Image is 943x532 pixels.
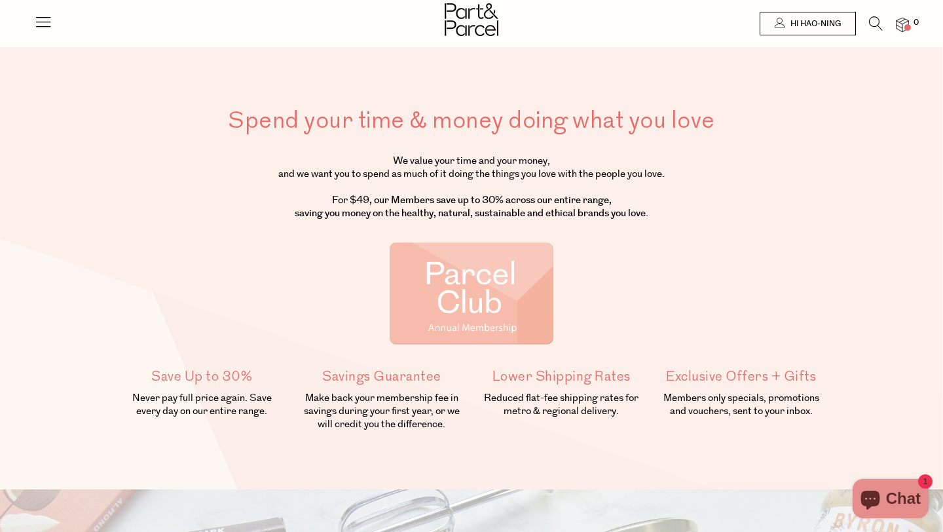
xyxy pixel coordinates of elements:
p: Never pay full price again. Save every day on our entire range. [119,392,285,418]
span: Hi Hao-Ning [787,18,841,29]
a: Hi Hao-Ning [760,12,856,35]
p: We value your time and your money, and we want you to spend as much of it doing the things you lo... [119,155,824,220]
span: 0 [910,17,922,29]
strong: , our Members save up to 30% across our entire range, saving you money on the healthy, natural, s... [295,193,648,220]
h5: Exclusive Offers + Gifts [658,367,824,387]
img: Part&Parcel [445,3,498,36]
inbox-online-store-chat: Shopify online store chat [849,479,933,522]
h5: Save Up to 30% [119,367,285,387]
h5: Savings Guarantee [299,367,464,387]
h5: Lower Shipping Rates [479,367,644,387]
p: Make back your membership fee in savings during your first year, or we will credit you the differ... [299,392,464,431]
p: Members only specials, promotions and vouchers, sent to your inbox. [658,392,824,418]
a: 0 [896,18,909,31]
p: Reduced flat-fee shipping rates for metro & regional delivery. [479,392,644,418]
h1: Spend your time & money doing what you love [119,105,824,136]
